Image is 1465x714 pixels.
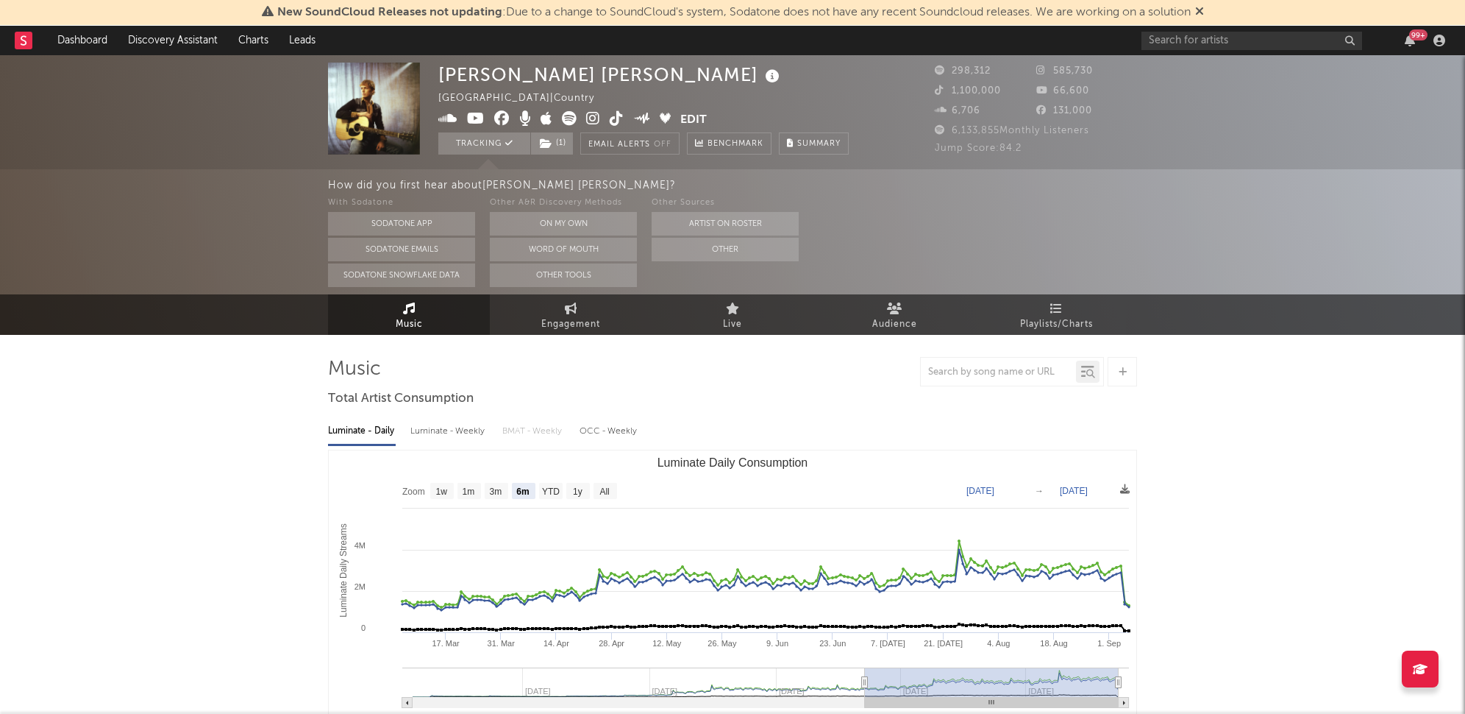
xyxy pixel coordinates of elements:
text: 3m [490,487,502,497]
button: Artist on Roster [652,212,799,236]
a: Audience [813,294,975,335]
div: [GEOGRAPHIC_DATA] | Country [438,90,611,107]
text: YTD [542,487,560,497]
button: Word Of Mouth [490,238,637,261]
text: 21. [DATE] [924,639,963,648]
div: How did you first hear about [PERSON_NAME] [PERSON_NAME] ? [328,177,1465,194]
span: Total Artist Consumption [328,390,474,408]
text: 1. Sep [1097,639,1121,648]
text: All [599,487,609,497]
text: [DATE] [966,486,994,496]
text: [DATE] [1060,486,1088,496]
span: New SoundCloud Releases not updating [277,7,502,18]
span: 1,100,000 [935,86,1001,96]
div: OCC - Weekly [580,419,638,444]
button: On My Own [490,212,637,236]
div: Other Sources [652,194,799,212]
text: 23. Jun [819,639,846,648]
text: 2M [354,582,366,591]
text: 26. May [707,639,737,648]
text: 12. May [652,639,682,648]
a: Discovery Assistant [118,26,228,55]
div: 99 + [1409,29,1427,40]
text: 9. Jun [766,639,788,648]
text: 31. Mar [488,639,516,648]
div: Luminate - Daily [328,419,396,444]
span: Audience [872,316,917,333]
span: Playlists/Charts [1020,316,1093,333]
span: Summary [797,140,841,148]
em: Off [654,141,671,149]
button: Email AlertsOff [580,132,680,155]
button: Sodatone Snowflake Data [328,264,475,287]
a: Benchmark [687,132,771,155]
span: 6,706 [935,106,980,116]
button: Sodatone App [328,212,475,236]
div: With Sodatone [328,194,475,212]
a: Charts [228,26,279,55]
span: Jump Score: 84.2 [935,144,1022,153]
a: Music [328,294,490,335]
button: Tracking [438,132,530,155]
input: Search by song name or URL [921,367,1076,378]
text: 1w [436,487,448,497]
div: Other A&R Discovery Methods [490,194,637,212]
button: Edit [680,111,707,130]
button: 99+ [1405,35,1415,46]
text: Zoom [402,487,425,497]
span: 585,730 [1036,66,1093,76]
a: Live [652,294,813,335]
span: 66,600 [1036,86,1089,96]
span: Benchmark [707,135,763,153]
text: Luminate Daily Consumption [657,456,808,469]
a: Playlists/Charts [975,294,1137,335]
span: Live [723,316,742,333]
div: Luminate - Weekly [410,419,488,444]
text: 18. Aug [1040,639,1067,648]
span: Music [396,316,423,333]
text: 4M [354,541,366,550]
span: 131,000 [1036,106,1092,116]
text: 28. Apr [599,639,624,648]
a: Leads [279,26,326,55]
text: Luminate Daily Streams [338,523,349,617]
text: 6m [516,487,529,497]
text: 7. [DATE] [871,639,905,648]
text: 17. Mar [432,639,460,648]
text: → [1035,486,1044,496]
text: 14. Apr [543,639,569,648]
span: 298,312 [935,66,991,76]
span: Engagement [541,316,600,333]
input: Search for artists [1141,32,1362,50]
button: Sodatone Emails [328,238,475,261]
span: 6,133,855 Monthly Listeners [935,126,1089,135]
span: Dismiss [1195,7,1204,18]
button: Other Tools [490,264,637,287]
text: 0 [361,623,366,632]
button: Summary [779,132,849,155]
span: : Due to a change to SoundCloud's system, Sodatone does not have any recent Soundcloud releases. ... [277,7,1191,18]
a: Engagement [490,294,652,335]
text: 1y [573,487,582,497]
text: 4. Aug [987,639,1010,648]
button: (1) [531,132,573,155]
div: [PERSON_NAME] [PERSON_NAME] [438,63,783,87]
text: 1m [463,487,475,497]
span: ( 1 ) [530,132,574,155]
a: Dashboard [47,26,118,55]
button: Other [652,238,799,261]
